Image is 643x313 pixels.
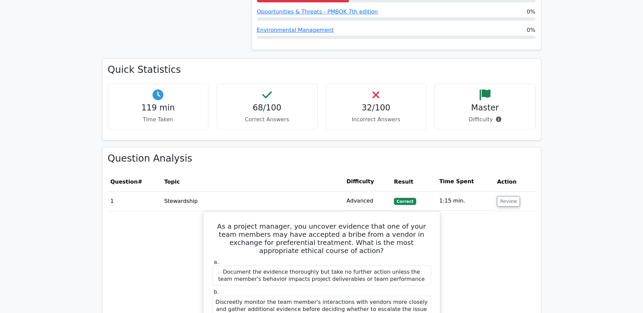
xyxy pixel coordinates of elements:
td: 1 [108,191,162,211]
span: b. [214,289,219,295]
a: Environmental Management [257,27,334,33]
td: 1:15 min. [437,191,495,211]
span: a. [214,259,219,265]
span: Correct [394,198,416,205]
span: 0% [527,8,535,16]
a: Opportunities & Threats - PMBOK 7th edition [257,8,378,15]
h5: As a project manager, you uncover evidence that one of your team members may have accepted a brib... [212,222,432,255]
td: Stewardship [161,191,344,211]
h4: 32/100 [331,103,421,113]
th: Topic [161,172,344,191]
h3: Question Analysis [108,153,536,164]
h4: 68/100 [222,103,312,113]
p: Difficulty [440,116,530,124]
p: Incorrect Answers [331,116,421,124]
h4: 119 min [114,103,203,113]
h4: Master [440,103,530,113]
span: 0% [527,26,535,34]
td: Advanced [344,191,391,211]
th: # [108,172,162,191]
th: Difficulty [344,172,391,191]
th: Result [391,172,437,191]
p: Time Taken [114,116,203,124]
th: Action [494,172,535,191]
p: Correct Answers [222,116,312,124]
div: Document the evidence thoroughly but take no further action unless the team member's behavior imp... [212,266,431,286]
button: Review [497,196,520,207]
th: Time Spent [437,172,495,191]
span: Question [110,179,138,185]
h3: Quick Statistics [108,64,536,76]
